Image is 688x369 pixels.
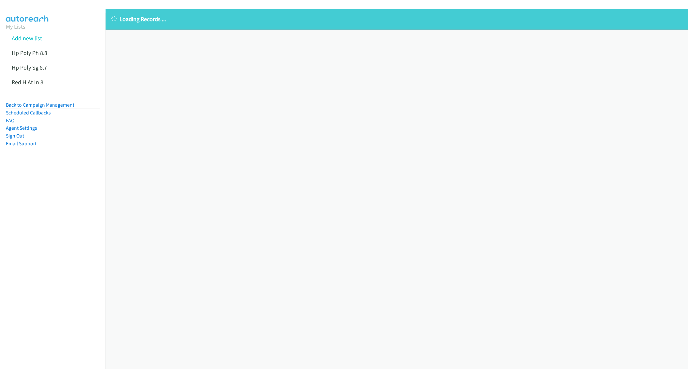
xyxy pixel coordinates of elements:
a: Red H At In 8 [12,78,43,86]
a: Scheduled Callbacks [6,110,51,116]
a: Agent Settings [6,125,37,131]
a: FAQ [6,117,14,124]
p: Loading Records ... [111,15,682,23]
a: Sign Out [6,133,24,139]
a: Add new list [12,34,42,42]
a: Hp Poly Ph 8.8 [12,49,47,57]
a: Hp Poly Sg 8.7 [12,64,47,71]
a: My Lists [6,23,25,30]
a: Email Support [6,140,36,147]
a: Back to Campaign Management [6,102,74,108]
